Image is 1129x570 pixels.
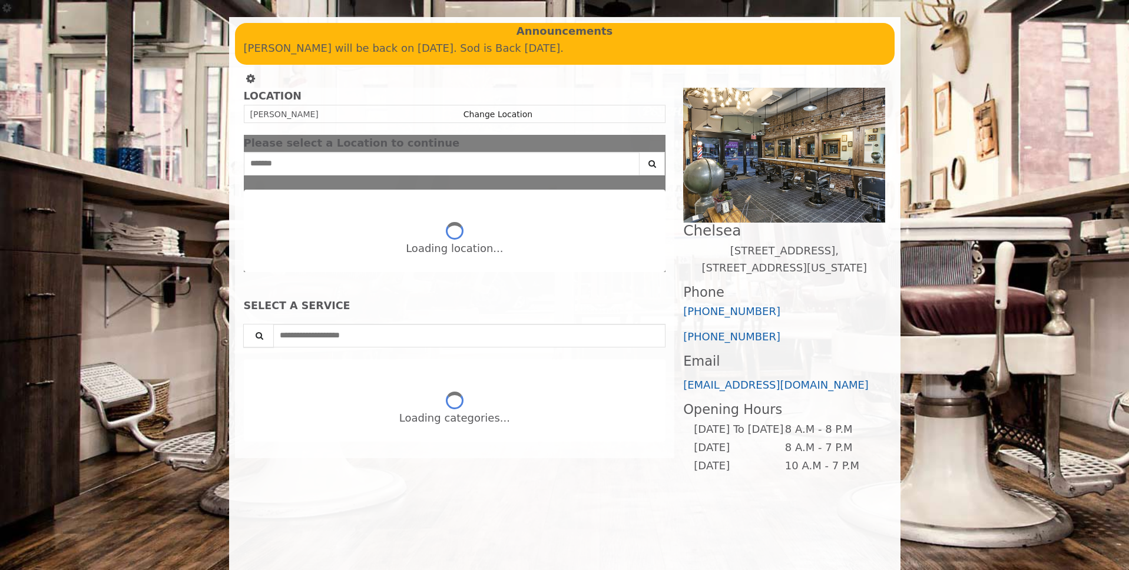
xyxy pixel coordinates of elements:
a: [PHONE_NUMBER] [683,305,780,317]
button: Service Search [243,324,274,347]
i: Search button [645,160,659,168]
p: [PERSON_NAME] will be back on [DATE]. Sod is Back [DATE]. [244,40,886,57]
h3: Email [683,354,885,369]
p: [STREET_ADDRESS],[STREET_ADDRESS][US_STATE] [683,243,885,277]
td: [DATE] [693,439,784,457]
input: Search Center [244,152,640,175]
b: Announcements [517,23,613,40]
h3: Opening Hours [683,402,885,417]
span: [PERSON_NAME] [250,110,319,119]
a: Change Location [463,110,532,119]
a: [PHONE_NUMBER] [683,330,780,343]
h3: Phone [683,285,885,300]
div: Center Select [244,152,666,181]
td: [DATE] [693,457,784,475]
div: Loading categories... [399,410,510,427]
div: SELECT A SERVICE [244,300,666,311]
td: 8 A.M - 8 P.M [784,420,876,439]
button: close dialog [648,140,666,147]
h2: Chelsea [683,223,885,238]
td: 8 A.M - 7 P.M [784,439,876,457]
td: 10 A.M - 7 P.M [784,457,876,475]
span: Please select a Location to continue [244,137,460,149]
b: LOCATION [244,90,302,102]
a: [EMAIL_ADDRESS][DOMAIN_NAME] [683,379,869,391]
div: Loading location... [406,240,503,257]
td: [DATE] To [DATE] [693,420,784,439]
